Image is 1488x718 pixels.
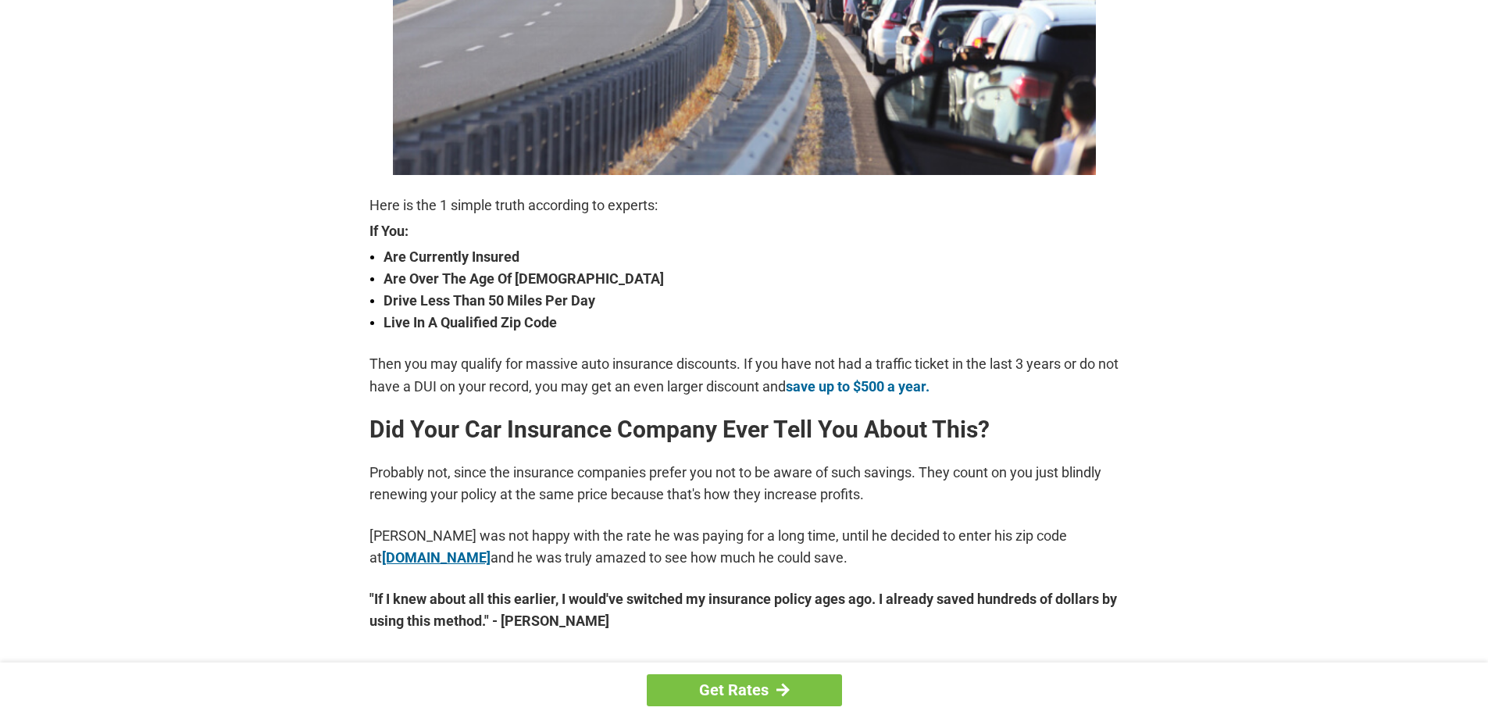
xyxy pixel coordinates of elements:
[369,195,1119,216] p: Here is the 1 simple truth according to experts:
[384,268,1119,290] strong: Are Over The Age Of [DEMOGRAPHIC_DATA]
[384,312,1119,334] strong: Live In A Qualified Zip Code
[384,246,1119,268] strong: Are Currently Insured
[382,549,491,566] a: [DOMAIN_NAME]
[369,417,1119,442] h2: Did Your Car Insurance Company Ever Tell You About This?
[647,674,842,706] a: Get Rates
[384,290,1119,312] strong: Drive Less Than 50 Miles Per Day
[369,525,1119,569] p: [PERSON_NAME] was not happy with the rate he was paying for a long time, until he decided to ente...
[786,378,930,395] a: save up to $500 a year.
[369,224,1119,238] strong: If You:
[369,462,1119,505] p: Probably not, since the insurance companies prefer you not to be aware of such savings. They coun...
[369,353,1119,397] p: Then you may qualify for massive auto insurance discounts. If you have not had a traffic ticket i...
[369,588,1119,632] strong: "If I knew about all this earlier, I would've switched my insurance policy ages ago. I already sa...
